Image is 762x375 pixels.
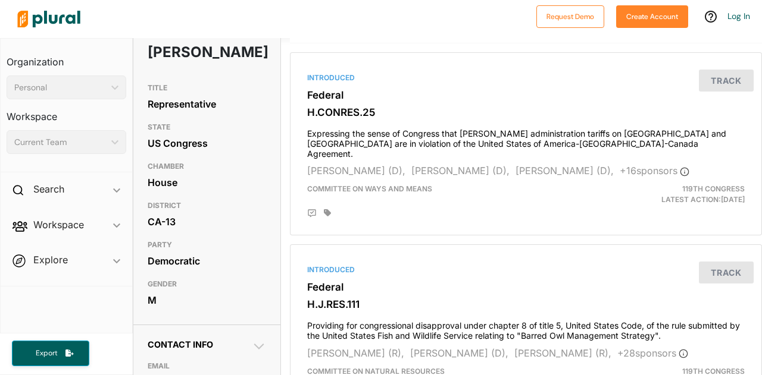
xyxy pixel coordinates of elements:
[307,209,317,218] div: Add Position Statement
[682,184,745,193] span: 119th Congress
[516,165,614,177] span: [PERSON_NAME] (D),
[514,347,611,359] span: [PERSON_NAME] (R),
[14,136,107,149] div: Current Team
[14,81,107,94] div: Personal
[307,281,745,293] h3: Federal
[699,70,754,92] button: Track
[148,95,266,113] div: Representative
[307,106,745,118] h3: H.CONRES.25
[307,89,745,101] h3: Federal
[27,348,65,358] span: Export
[148,34,219,70] h1: [PERSON_NAME]
[307,73,745,83] div: Introduced
[307,165,405,177] span: [PERSON_NAME] (D),
[617,347,688,359] span: + 28 sponsor s
[148,134,266,152] div: US Congress
[620,165,689,177] span: + 16 sponsor s
[536,5,604,28] button: Request Demo
[148,238,266,252] h3: PARTY
[307,123,745,159] h4: Expressing the sense of Congress that [PERSON_NAME] administration tariffs on [GEOGRAPHIC_DATA] a...
[148,359,266,373] h3: EMAIL
[148,291,266,309] div: M
[307,347,404,359] span: [PERSON_NAME] (R),
[12,341,89,366] button: Export
[727,11,750,21] a: Log In
[411,165,510,177] span: [PERSON_NAME] (D),
[148,252,266,270] div: Democratic
[33,182,64,196] h2: Search
[148,277,266,291] h3: GENDER
[148,120,266,134] h3: STATE
[307,184,432,193] span: Committee on Ways and Means
[699,261,754,283] button: Track
[148,213,266,231] div: CA-13
[7,45,126,71] h3: Organization
[148,81,266,95] h3: TITLE
[616,5,688,28] button: Create Account
[536,10,604,22] a: Request Demo
[307,298,745,310] h3: H.J.RES.111
[307,264,745,275] div: Introduced
[148,198,266,213] h3: DISTRICT
[616,10,688,22] a: Create Account
[148,174,266,191] div: House
[148,339,213,349] span: Contact Info
[324,209,331,217] div: Add tags
[7,99,126,125] h3: Workspace
[410,347,508,359] span: [PERSON_NAME] (D),
[307,315,745,341] h4: Providing for congressional disapproval under chapter 8 of title 5, United States Code, of the ru...
[148,159,266,174] h3: CHAMBER
[602,184,754,205] div: Latest Action: [DATE]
